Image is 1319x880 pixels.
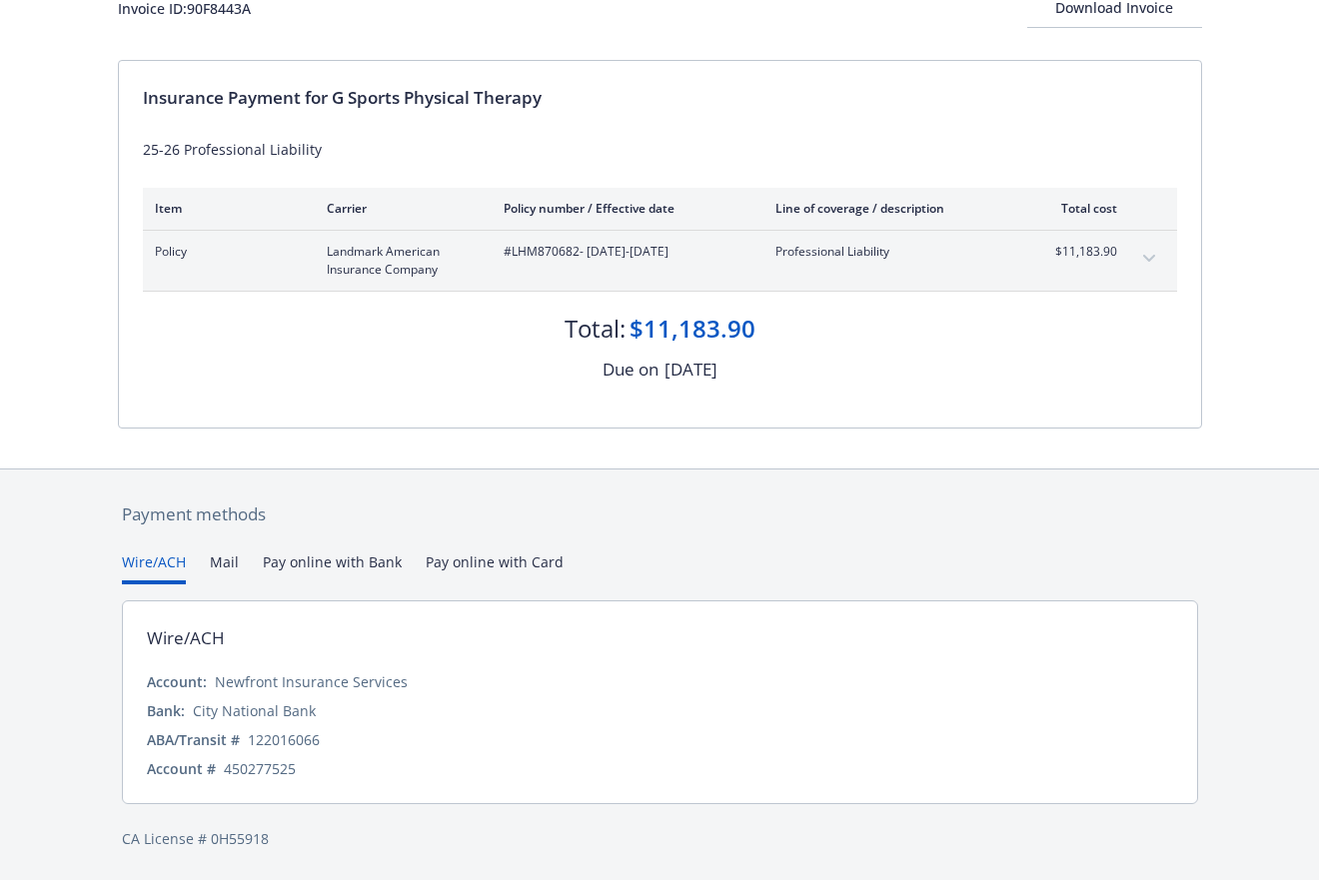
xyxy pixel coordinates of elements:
[1133,243,1165,275] button: expand content
[775,200,1010,217] div: Line of coverage / description
[147,729,240,750] div: ABA/Transit #
[143,231,1177,291] div: PolicyLandmark American Insurance Company#LHM870682- [DATE]-[DATE]Professional Liability$11,183.9...
[147,671,207,692] div: Account:
[775,243,1010,261] span: Professional Liability
[603,357,659,383] div: Due on
[504,243,743,261] span: #LHM870682 - [DATE]-[DATE]
[155,243,295,261] span: Policy
[210,551,239,584] button: Mail
[327,243,472,279] span: Landmark American Insurance Company
[664,357,717,383] div: [DATE]
[143,85,1177,111] div: Insurance Payment for G Sports Physical Therapy
[193,700,316,721] div: City National Bank
[122,828,1198,849] div: CA License # 0H55918
[224,758,296,779] div: 450277525
[122,501,1198,527] div: Payment methods
[565,312,626,346] div: Total:
[155,200,295,217] div: Item
[504,200,743,217] div: Policy number / Effective date
[147,625,225,651] div: Wire/ACH
[248,729,320,750] div: 122016066
[263,551,402,584] button: Pay online with Bank
[147,700,185,721] div: Bank:
[143,139,1177,160] div: 25-26 Professional Liability
[215,671,408,692] div: Newfront Insurance Services
[122,551,186,584] button: Wire/ACH
[630,312,755,346] div: $11,183.90
[327,200,472,217] div: Carrier
[147,758,216,779] div: Account #
[1042,243,1117,261] span: $11,183.90
[1042,200,1117,217] div: Total cost
[426,551,564,584] button: Pay online with Card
